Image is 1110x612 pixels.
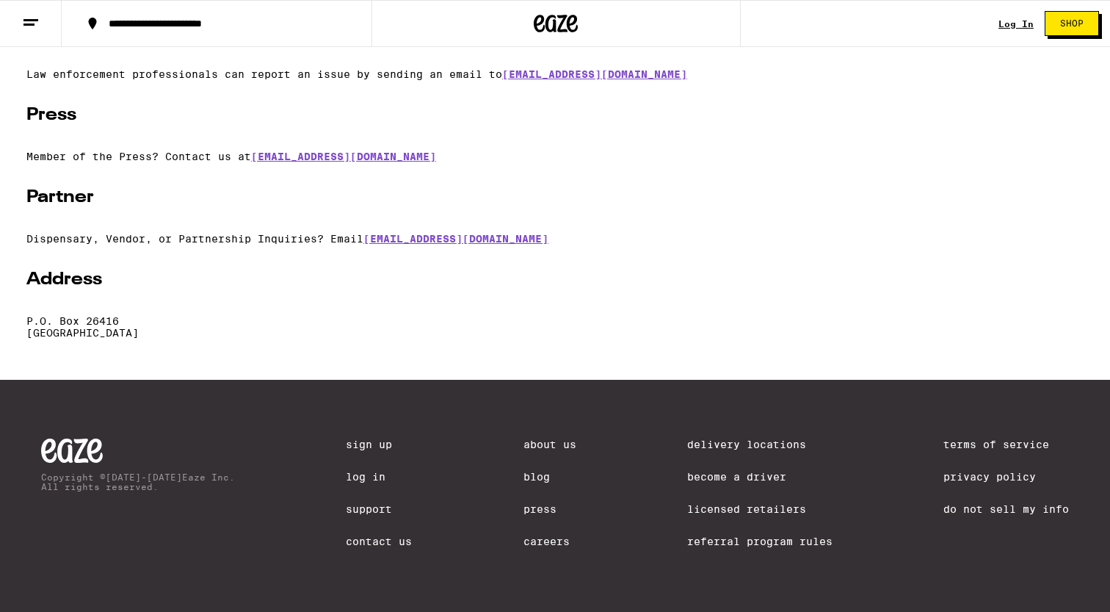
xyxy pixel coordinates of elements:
a: Shop [1034,11,1110,36]
a: Blog [523,471,576,483]
button: Shop [1045,11,1099,36]
a: Contact Us [346,536,412,547]
a: Careers [523,536,576,547]
a: Delivery Locations [687,439,832,450]
span: Hi. Need any help? [9,10,106,22]
a: Log In [346,471,412,483]
a: Licensed Retailers [687,503,832,515]
a: [EMAIL_ADDRESS][DOMAIN_NAME] [502,68,687,80]
h2: Address [26,268,1084,292]
a: Become a Driver [687,471,832,483]
h2: Press [26,104,1084,127]
p: Copyright © [DATE]-[DATE] Eaze Inc. All rights reserved. [41,472,235,492]
p: Member of the Press? Contact us at [26,151,1084,162]
a: Log In [998,19,1034,29]
p: Dispensary, Vendor, or Partnership Inquiries? Email [26,233,1084,245]
a: Support [346,503,412,515]
a: Sign Up [346,439,412,450]
a: Privacy Policy [943,471,1069,483]
a: [EMAIL_ADDRESS][DOMAIN_NAME] [363,233,548,245]
p: Law enforcement professionals can report an issue by sending an email to [26,68,1084,80]
a: About Us [523,439,576,450]
span: Shop [1060,19,1084,28]
a: Referral Program Rules [687,536,832,547]
p: P.O. Box 26416 [GEOGRAPHIC_DATA] [26,315,1084,339]
h2: Partner [26,186,1084,209]
a: [EMAIL_ADDRESS][DOMAIN_NAME] [251,151,436,162]
a: Terms of Service [943,439,1069,450]
a: Do Not Sell My Info [943,503,1069,515]
a: Press [523,503,576,515]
